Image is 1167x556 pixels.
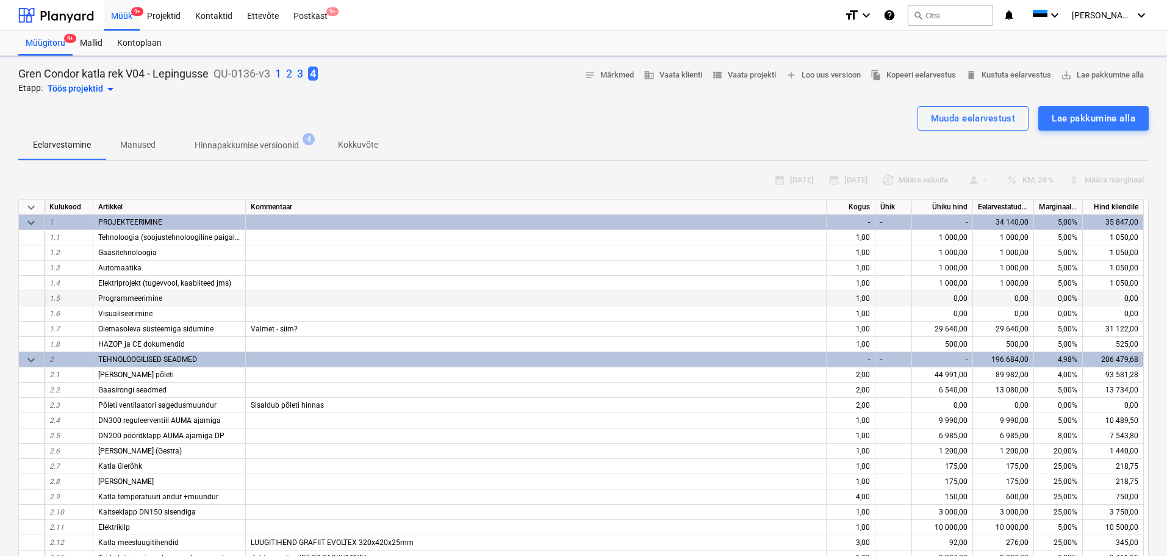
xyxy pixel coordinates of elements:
span: file_copy [871,70,882,81]
button: Kopeeri eelarvestus [866,66,961,85]
div: 13 080,00 [973,383,1034,398]
a: Kontoplaan [110,31,169,56]
button: Kustuta eelarvestus [961,66,1056,85]
div: 0,00 [1083,306,1144,322]
div: 1,00 [827,459,875,474]
p: 3 [297,67,303,81]
p: QU-0136-v3 [214,67,270,81]
div: 1,00 [827,261,875,276]
span: 2.2 [49,386,60,394]
div: 1,00 [827,291,875,306]
span: [PERSON_NAME] [1072,10,1133,20]
div: Ühiku hind [912,200,973,215]
div: 1 000,00 [973,245,1034,261]
div: 196 684,00 [973,352,1034,367]
div: 9 990,00 [912,413,973,428]
span: 4 [303,133,315,145]
div: 175,00 [973,474,1034,489]
div: 25,00% [1034,459,1083,474]
div: 6 985,00 [973,428,1034,444]
div: 600,00 [973,489,1034,505]
div: 1 200,00 [973,444,1034,459]
div: - [912,352,973,367]
div: 1 000,00 [973,230,1034,245]
div: 10 489,50 [1083,413,1144,428]
div: 1 000,00 [973,276,1034,291]
span: Valmet - siim? [251,325,298,333]
div: 3 000,00 [912,505,973,520]
div: 29 640,00 [973,322,1034,337]
div: 175,00 [912,474,973,489]
div: 4,98% [1034,352,1083,367]
div: 93 581,28 [1083,367,1144,383]
div: 4,00 [827,489,875,505]
span: Katla ülerõhk [98,462,142,471]
span: save_alt [1061,70,1072,81]
span: 2.6 [49,447,60,455]
div: 5,00% [1034,230,1083,245]
span: Gaasirongi seadmed [98,386,167,394]
div: 2,00 [827,367,875,383]
span: Katla meesluugitihendid [98,538,179,547]
div: 25,00% [1034,535,1083,551]
div: 1,00 [827,520,875,535]
div: 0,00 [912,291,973,306]
div: 5,00% [1034,215,1083,230]
div: 31 122,00 [1083,322,1144,337]
div: 2,00 [827,383,875,398]
div: 750,00 [1083,489,1144,505]
span: 1 [49,218,54,226]
div: 1,00 [827,306,875,322]
p: 1 [275,67,281,81]
i: keyboard_arrow_down [859,8,874,23]
div: 1 200,00 [912,444,973,459]
div: 0,00 [973,398,1034,413]
span: delete [966,70,977,81]
span: 9+ [64,34,76,43]
div: 0,00 [1083,398,1144,413]
div: 4,00% [1034,367,1083,383]
button: Lae pakkumine alla [1056,66,1149,85]
div: 1 000,00 [912,276,973,291]
div: 5,00% [1034,276,1083,291]
span: Kaitseklapp DN150 sisendiga [98,508,196,516]
div: 2,00 [827,398,875,413]
div: - [875,215,912,230]
div: 150,00 [912,489,973,505]
div: 0,00 [912,306,973,322]
span: 1.1 [49,233,60,242]
span: add [786,70,797,81]
div: 0,00 [973,306,1034,322]
span: Olemasoleva süsteemiga sidumine [98,325,214,333]
span: 1.3 [49,264,60,272]
span: Põleti ventilaatori sagedusmuundur [98,401,217,410]
span: 1.4 [49,279,60,287]
p: Etapp: [18,82,43,96]
span: Lae pakkumine alla [1061,68,1144,82]
div: 6 985,00 [912,428,973,444]
div: Marginaal, % [1034,200,1083,215]
span: Programmeerimine [98,294,162,303]
span: Katla alarõhk [98,477,154,486]
button: Otsi [908,5,993,26]
span: Märkmed [584,68,634,82]
div: 5,00% [1034,520,1083,535]
span: 2.9 [49,493,60,501]
div: Müügitoru [18,31,73,56]
span: 2.11 [49,523,64,532]
div: 3 000,00 [973,505,1034,520]
div: 5,00% [1034,261,1083,276]
p: Gren Condor katla rek V04 - Lepingusse [18,67,209,81]
div: 10 000,00 [912,520,973,535]
div: 276,00 [973,535,1034,551]
span: arrow_drop_down [103,82,118,96]
div: 5,00% [1034,337,1083,352]
div: 3,00 [827,535,875,551]
span: DN200 pöördklapp AUMA ajamiga DP [98,431,224,440]
div: 525,00 [1083,337,1144,352]
div: 3 750,00 [1083,505,1144,520]
div: Muuda eelarvestust [931,110,1016,126]
div: 6 540,00 [912,383,973,398]
span: Gaasitehnoloogia [98,248,157,257]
